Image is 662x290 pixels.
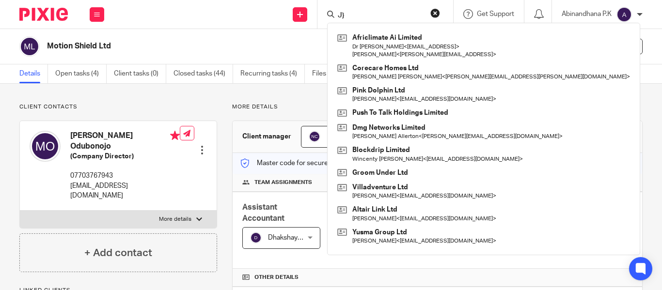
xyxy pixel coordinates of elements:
[70,171,180,181] p: 07703767943
[70,181,180,201] p: [EMAIL_ADDRESS][DOMAIN_NAME]
[240,158,407,168] p: Master code for secure communications and files
[268,234,308,241] span: Dhakshaya M
[70,131,180,152] h4: [PERSON_NAME] Odubonojo
[19,36,40,57] img: svg%3E
[47,41,418,51] h2: Motion Shield Ltd
[240,64,305,83] a: Recurring tasks (4)
[250,232,262,244] img: svg%3E
[337,12,424,20] input: Search
[562,9,612,19] p: Abinandhana P.K
[173,64,233,83] a: Closed tasks (44)
[254,274,299,281] span: Other details
[232,103,643,111] p: More details
[84,245,152,260] h4: + Add contact
[254,179,312,186] span: Team assignments
[30,131,61,162] img: svg%3E
[114,64,166,83] a: Client tasks (0)
[242,132,291,141] h3: Client manager
[430,8,440,18] button: Clear
[19,103,217,111] p: Client contacts
[170,131,180,140] i: Primary
[616,7,632,22] img: svg%3E
[55,64,107,83] a: Open tasks (4)
[19,8,68,21] img: Pixie
[242,203,284,222] span: Assistant Accountant
[309,131,320,142] img: svg%3E
[477,11,514,17] span: Get Support
[312,64,334,83] a: Files
[19,64,48,83] a: Details
[70,152,180,161] h5: (Company Director)
[159,215,191,223] p: More details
